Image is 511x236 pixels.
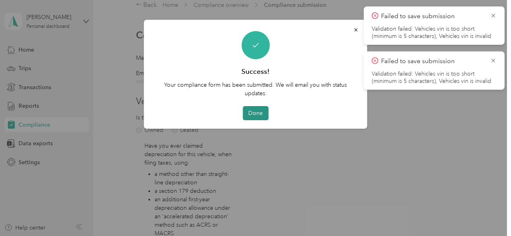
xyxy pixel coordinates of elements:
[381,11,484,21] p: Failed to save submission
[372,25,497,40] li: Validation failed: Vehicles vin is too short (minimum is 5 characters), Vehicles vin is invalid
[241,67,270,77] h3: Success!
[466,191,511,236] iframe: Everlance-gr Chat Button Frame
[155,81,356,98] p: Your compliance form has been submitted. We will email you with status updates.
[243,106,268,120] button: Done
[381,56,484,66] p: Failed to save submission
[372,70,497,85] li: Validation failed: Vehicles vin is too short (minimum is 5 characters), Vehicles vin is invalid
